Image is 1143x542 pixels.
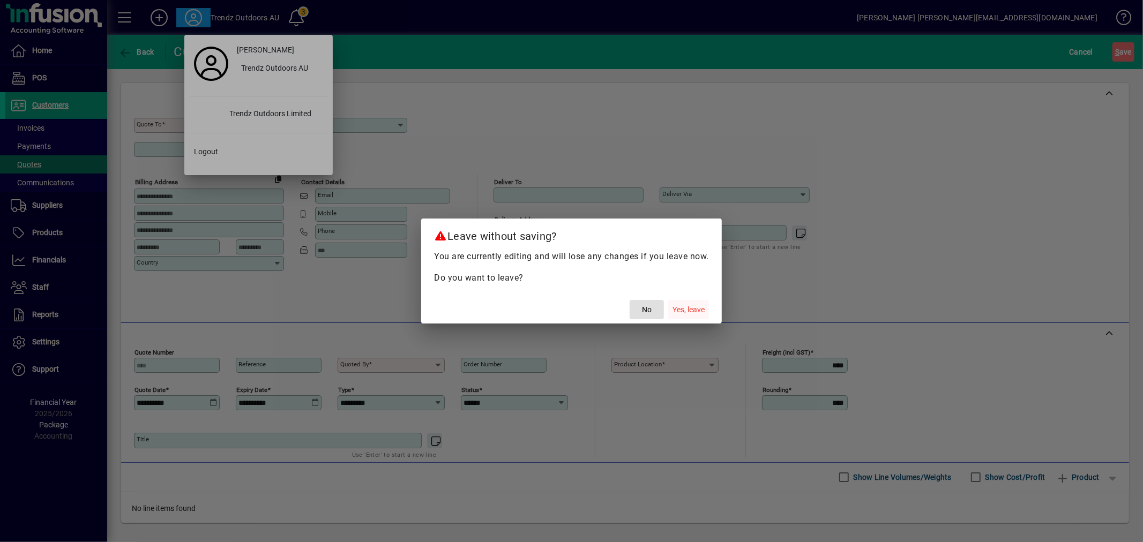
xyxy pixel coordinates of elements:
p: Do you want to leave? [434,272,709,284]
button: No [630,300,664,319]
span: No [642,304,652,315]
p: You are currently editing and will lose any changes if you leave now. [434,250,709,263]
button: Yes, leave [668,300,709,319]
h2: Leave without saving? [421,219,722,250]
span: Yes, leave [673,304,705,315]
